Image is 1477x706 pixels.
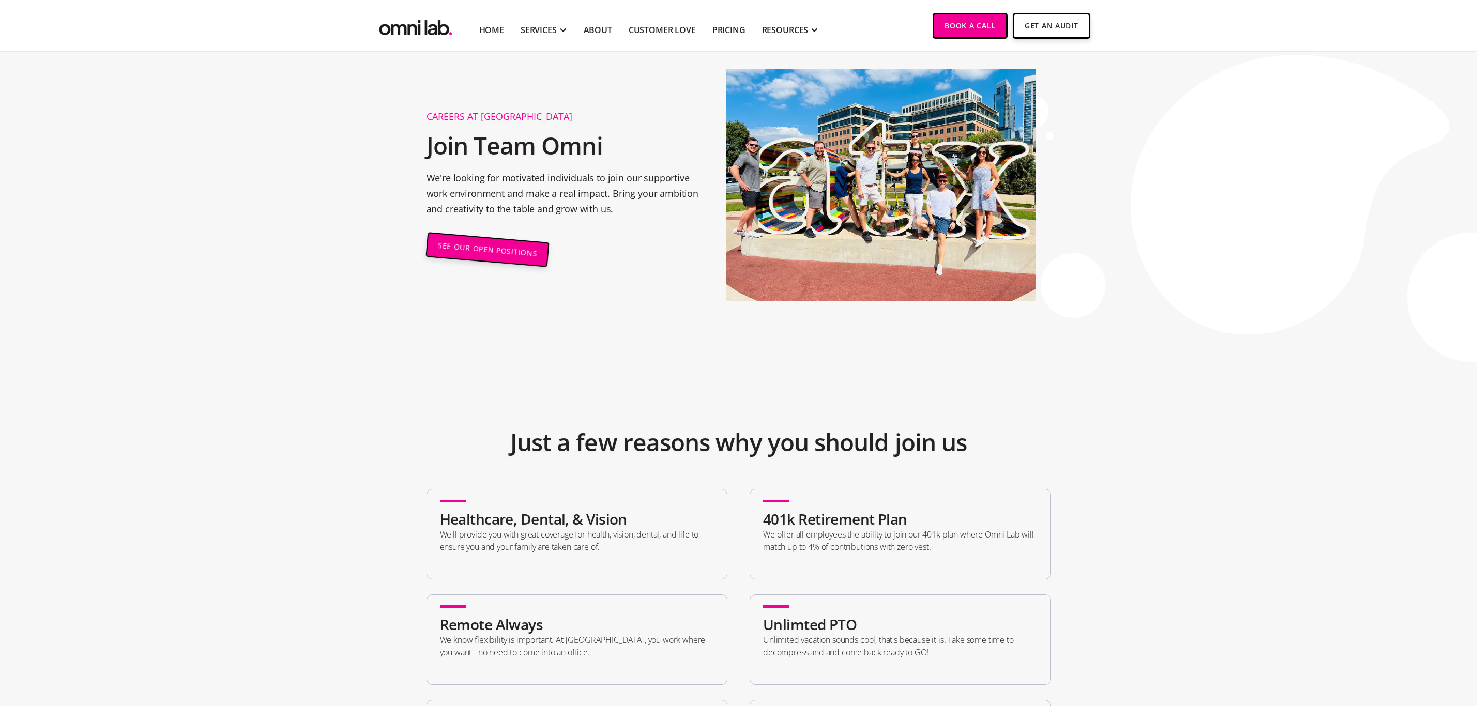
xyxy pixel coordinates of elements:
h2: Unlimted PTO [763,616,1038,634]
p: We offer all employees the ability to join our 401k plan where Omni Lab will match up to 4% of co... [763,528,1038,553]
p: We're looking for motivated individuals to join our supportive work environment and make a real i... [427,170,710,217]
a: SEE OUR OPEN POSITIONS [425,232,550,267]
a: home [377,13,454,38]
img: Omni Lab: B2B SaaS Demand Generation Agency [377,13,454,38]
a: About [584,24,612,36]
h2: Remote Always [440,616,714,634]
a: Pricing [712,24,745,36]
p: Unlimited vacation sounds cool, that's because it is. Take some time to decompress and and come b... [763,634,1038,658]
iframe: Chat Widget [1291,587,1477,706]
h2: 401k Retirement Plan [763,510,1038,528]
a: Get An Audit [1013,13,1090,39]
div: RESOURCES [762,24,809,36]
h2: Join Team Omni [427,126,710,165]
a: Book a Call [933,13,1008,39]
p: We'll provide you with great coverage for health, vision, dental, and life to ensure you and your... [440,528,714,553]
div: SERVICES [521,24,557,36]
h2: Just a few reasons why you should join us [427,422,1051,463]
p: We know flexibility is important. At [GEOGRAPHIC_DATA], you work where you want - no need to come... [440,634,714,658]
a: Home [479,24,504,36]
a: Customer Love [629,24,696,36]
h1: Careers at [GEOGRAPHIC_DATA] [427,112,710,121]
h2: Healthcare, Dental, & Vision [440,510,714,528]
